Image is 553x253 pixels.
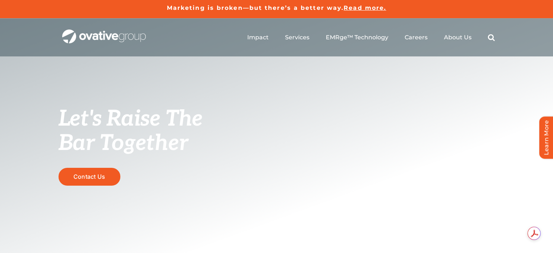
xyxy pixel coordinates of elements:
a: About Us [444,34,472,41]
nav: Menu [247,26,495,49]
span: Let's Raise The [59,106,203,132]
span: Bar Together [59,130,188,157]
a: OG_Full_horizontal_WHT [62,29,146,36]
a: Search [488,34,495,41]
a: EMRge™ Technology [326,34,388,41]
a: Impact [247,34,269,41]
a: Careers [405,34,428,41]
a: Services [285,34,309,41]
a: Contact Us [59,168,120,186]
a: Read more. [344,4,386,11]
span: Contact Us [73,173,105,180]
a: Marketing is broken—but there’s a better way. [167,4,344,11]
